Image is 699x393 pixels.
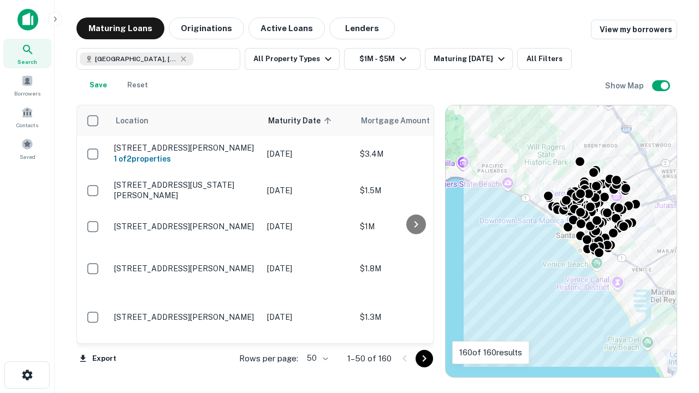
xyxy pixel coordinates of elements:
a: Saved [3,134,51,163]
button: $1M - $5M [344,48,420,70]
p: $3.4M [360,148,469,160]
p: $1.3M [360,311,469,323]
p: [DATE] [267,184,349,196]
a: View my borrowers [591,20,677,39]
p: $1M [360,221,469,233]
span: Mortgage Amount [361,114,444,127]
button: All Property Types [245,48,340,70]
p: [STREET_ADDRESS][PERSON_NAME] [114,143,256,153]
button: Go to next page [416,350,433,367]
th: Maturity Date [262,105,354,136]
a: Search [3,39,51,68]
p: [DATE] [267,221,349,233]
a: Contacts [3,102,51,132]
span: Borrowers [14,89,40,98]
h6: 1 of 2 properties [114,153,256,165]
p: [DATE] [267,263,349,275]
span: Search [17,57,37,66]
button: All Filters [517,48,572,70]
p: 160 of 160 results [459,346,522,359]
th: Location [109,105,262,136]
h6: Show Map [605,80,645,92]
p: [DATE] [267,148,349,160]
span: [GEOGRAPHIC_DATA], [GEOGRAPHIC_DATA], [GEOGRAPHIC_DATA] [95,54,177,64]
p: [DATE] [267,311,349,323]
th: Mortgage Amount [354,105,475,136]
button: Save your search to get updates of matches that match your search criteria. [81,74,116,96]
p: Rows per page: [239,352,298,365]
a: Borrowers [3,70,51,100]
button: Reset [120,74,155,96]
button: Originations [169,17,244,39]
span: Maturity Date [268,114,335,127]
p: [STREET_ADDRESS][US_STATE][PERSON_NAME] [114,180,256,200]
button: Active Loans [248,17,325,39]
span: Contacts [16,121,38,129]
button: Lenders [329,17,395,39]
button: Maturing Loans [76,17,164,39]
button: Export [76,350,119,367]
p: $1.5M [360,184,469,196]
img: capitalize-icon.png [17,9,38,31]
span: Saved [20,152,35,161]
button: Maturing [DATE] [425,48,513,70]
p: $1.8M [360,263,469,275]
p: [STREET_ADDRESS][PERSON_NAME] [114,312,256,322]
iframe: Chat Widget [644,306,699,358]
p: [STREET_ADDRESS][PERSON_NAME] [114,264,256,273]
div: 0 0 [446,105,677,377]
div: Maturing [DATE] [434,52,508,65]
p: 1–50 of 160 [347,352,392,365]
div: 50 [303,350,330,366]
span: Location [115,114,149,127]
p: [STREET_ADDRESS][PERSON_NAME] [114,222,256,231]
